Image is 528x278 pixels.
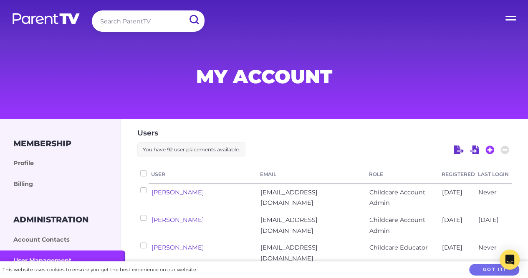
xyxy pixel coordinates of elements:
[369,170,437,179] a: Role
[478,170,509,179] a: Last Login
[151,170,255,179] a: User
[13,215,88,224] h3: Administration
[152,244,204,251] a: [PERSON_NAME]
[12,13,81,25] img: parenttv-logo-white.4c85aaf.svg
[183,10,205,29] input: Submit
[454,145,464,156] a: Export Users
[137,127,512,139] h4: Users
[469,264,519,276] button: Got it!
[260,189,318,207] span: [EMAIL_ADDRESS][DOMAIN_NAME]
[442,244,462,251] span: [DATE]
[260,216,318,235] span: [EMAIL_ADDRESS][DOMAIN_NAME]
[92,10,205,32] input: Search ParentTV
[63,68,465,85] h1: My Account
[470,145,479,156] a: Import Users
[13,139,71,148] h3: Membership
[478,216,499,224] span: [DATE]
[137,142,245,157] p: You have 92 user placements available.
[260,170,364,179] a: Email
[500,145,510,156] a: Delete selected users
[369,244,428,251] span: Childcare Educator
[442,216,462,224] span: [DATE]
[442,170,473,179] a: Registered
[3,265,197,274] div: This website uses cookies to ensure you get the best experience on our website.
[442,189,462,196] span: [DATE]
[500,250,520,270] div: Open Intercom Messenger
[152,216,204,224] a: [PERSON_NAME]
[485,145,495,156] a: Add a new user
[369,189,425,207] span: Childcare Account Admin
[260,244,318,262] span: [EMAIL_ADDRESS][DOMAIN_NAME]
[478,244,497,251] span: Never
[369,216,425,235] span: Childcare Account Admin
[152,189,204,196] a: [PERSON_NAME]
[478,189,497,196] span: Never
